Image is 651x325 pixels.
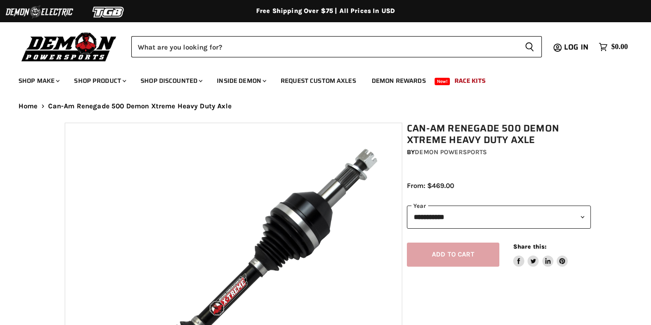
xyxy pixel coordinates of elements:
[5,3,74,21] img: Demon Electric Logo 2
[407,147,591,157] div: by
[18,102,38,110] a: Home
[611,43,628,51] span: $0.00
[594,40,633,54] a: $0.00
[67,71,132,90] a: Shop Product
[131,36,542,57] form: Product
[12,68,626,90] ul: Main menu
[48,102,232,110] span: Can-Am Renegade 500 Demon Xtreme Heavy Duty Axle
[560,43,594,51] a: Log in
[12,71,65,90] a: Shop Make
[131,36,517,57] input: Search
[448,71,492,90] a: Race Kits
[564,41,589,53] span: Log in
[365,71,433,90] a: Demon Rewards
[407,181,454,190] span: From: $469.00
[407,206,591,228] select: year
[407,123,591,146] h1: Can-Am Renegade 500 Demon Xtreme Heavy Duty Axle
[74,3,143,21] img: TGB Logo 2
[274,71,363,90] a: Request Custom Axles
[517,36,542,57] button: Search
[513,243,568,267] aside: Share this:
[18,30,120,63] img: Demon Powersports
[513,243,547,250] span: Share this:
[435,78,450,85] span: New!
[210,71,272,90] a: Inside Demon
[415,148,487,156] a: Demon Powersports
[134,71,208,90] a: Shop Discounted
